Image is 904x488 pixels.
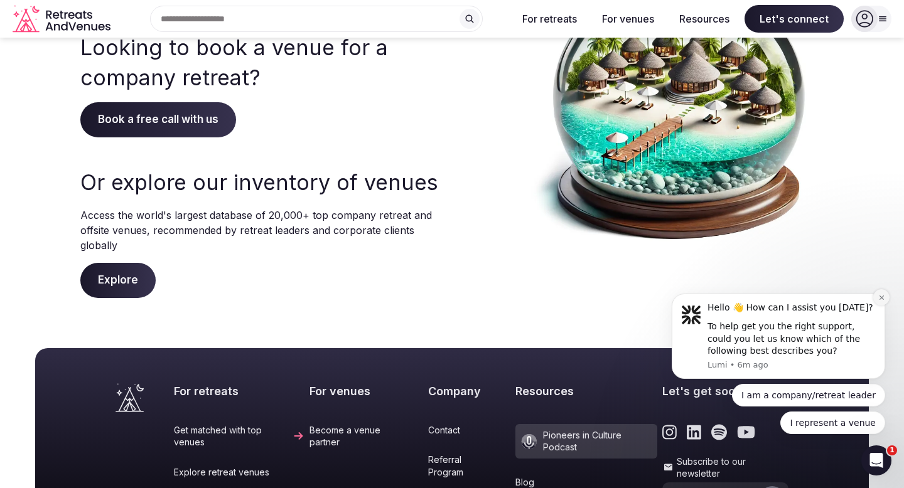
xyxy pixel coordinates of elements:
span: Explore [80,263,156,298]
a: Book a free call with us [80,113,236,125]
svg: Retreats and Venues company logo [13,5,113,33]
iframe: Intercom notifications message [653,225,904,454]
label: Subscribe to our newsletter [662,455,788,480]
a: Explore retreat venues [174,466,304,479]
button: Resources [669,5,740,33]
h2: Resources [515,383,657,399]
a: Become a venue partner [309,424,423,448]
iframe: Intercom live chat [861,445,891,475]
span: Book a free call with us [80,102,236,137]
a: Explore [80,273,156,286]
span: Let's connect [745,5,844,33]
h3: Or explore our inventory of venues [80,167,439,198]
h2: For venues [309,383,423,399]
a: Get matched with top venues [174,424,304,448]
h3: Looking to book a venue for a company retreat? [80,33,439,92]
a: Visit the homepage [116,383,144,412]
button: For retreats [512,5,587,33]
h2: Company [428,383,510,399]
span: 1 [887,445,897,455]
a: Pioneers in Culture Podcast [515,424,657,459]
p: Access the world's largest database of 20,000+ top company retreat and offsite venues, recommende... [80,208,439,253]
a: Contact [428,424,510,437]
button: For venues [592,5,664,33]
a: Referral Program [428,454,510,478]
a: Visit the homepage [13,5,113,33]
h2: For retreats [174,383,304,399]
